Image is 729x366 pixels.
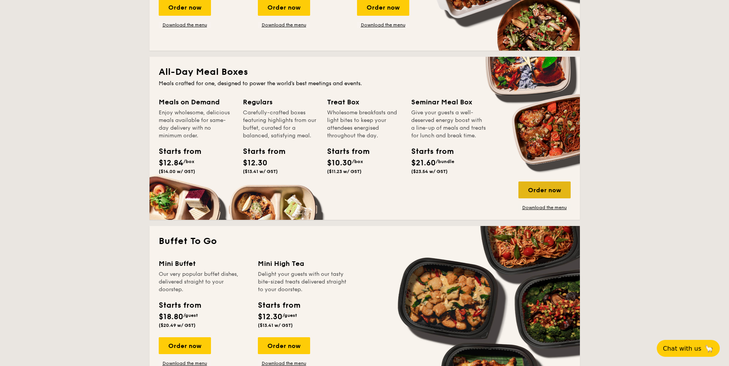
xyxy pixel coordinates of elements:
span: Chat with us [663,345,701,352]
span: $21.60 [411,158,436,168]
span: $12.30 [243,158,267,168]
div: Meals on Demand [159,97,234,107]
span: /box [352,159,363,164]
span: $12.84 [159,158,183,168]
a: Download the menu [159,22,211,28]
div: Seminar Meal Box [411,97,486,107]
div: Order now [258,337,310,354]
div: Delight your guests with our tasty bite-sized treats delivered straight to your doorstep. [258,270,348,293]
div: Starts from [159,300,201,311]
span: ($11.23 w/ GST) [327,169,362,174]
div: Wholesome breakfasts and light bites to keep your attendees energised throughout the day. [327,109,402,140]
span: ($13.41 w/ GST) [243,169,278,174]
div: Our very popular buffet dishes, delivered straight to your doorstep. [159,270,249,293]
div: Starts from [411,146,446,157]
h2: Buffet To Go [159,235,571,247]
div: Starts from [243,146,277,157]
div: Mini Buffet [159,258,249,269]
span: $12.30 [258,312,282,321]
span: $10.30 [327,158,352,168]
span: /guest [282,313,297,318]
div: Mini High Tea [258,258,348,269]
div: Carefully-crafted boxes featuring highlights from our buffet, curated for a balanced, satisfying ... [243,109,318,140]
div: Starts from [258,300,300,311]
div: Give your guests a well-deserved energy boost with a line-up of meals and treats for lunch and br... [411,109,486,140]
div: Meals crafted for one, designed to power the world's best meetings and events. [159,80,571,87]
span: ($13.41 w/ GST) [258,323,293,328]
div: Starts from [327,146,362,157]
div: Treat Box [327,97,402,107]
button: Chat with us🦙 [657,340,720,357]
span: ($23.54 w/ GST) [411,169,448,174]
span: ($20.49 w/ GST) [159,323,196,328]
span: ($14.00 w/ GST) [159,169,195,174]
a: Download the menu [258,22,310,28]
span: /box [183,159,194,164]
a: Download the menu [357,22,409,28]
div: Enjoy wholesome, delicious meals available for same-day delivery with no minimum order. [159,109,234,140]
span: $18.80 [159,312,183,321]
h2: All-Day Meal Boxes [159,66,571,78]
span: /guest [183,313,198,318]
div: Starts from [159,146,193,157]
div: Order now [159,337,211,354]
span: /bundle [436,159,454,164]
div: Order now [518,181,571,198]
a: Download the menu [518,204,571,211]
div: Regulars [243,97,318,107]
span: 🦙 [704,344,714,353]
